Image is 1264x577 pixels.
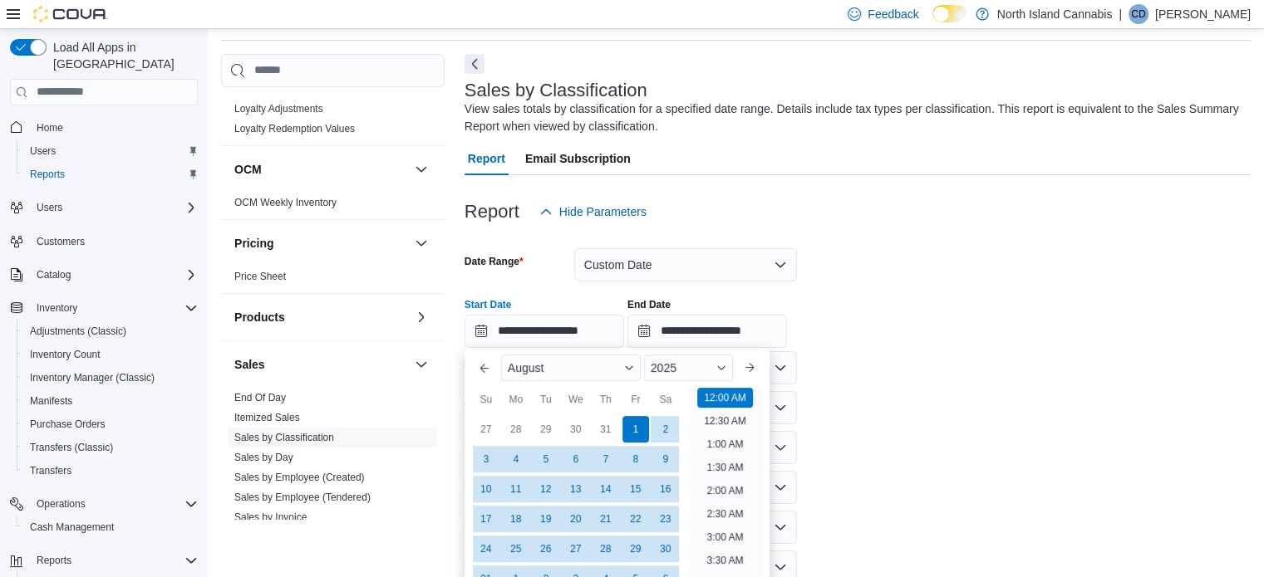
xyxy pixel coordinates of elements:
span: Cash Management [23,517,198,537]
span: August [508,361,544,374]
a: Sales by Employee (Tendered) [234,491,371,503]
div: day-6 [563,446,589,472]
div: Th [593,386,619,413]
span: Transfers (Classic) [23,438,198,457]
h3: Report [465,202,519,222]
span: Customers [37,235,85,248]
span: Operations [37,497,86,511]
a: Users [23,141,62,161]
div: Su [473,386,499,413]
button: Open list of options [774,361,787,374]
li: 3:00 AM [700,527,750,547]
button: Previous Month [471,355,498,381]
li: 2:00 AM [700,481,750,501]
button: OCM [411,159,431,179]
input: Dark Mode [932,5,967,22]
span: Users [30,144,56,158]
p: North Island Cannabis [997,4,1113,24]
span: Load All Apps in [GEOGRAPHIC_DATA] [47,39,198,72]
button: Products [411,307,431,327]
a: Purchase Orders [23,414,112,434]
button: Inventory Manager (Classic) [17,366,204,389]
span: Inventory Manager (Classic) [23,368,198,388]
div: day-27 [473,416,499,443]
span: Inventory [37,301,77,315]
span: Cash Management [30,521,114,534]
button: Inventory Count [17,343,204,366]
div: day-10 [473,476,499,502]
div: day-7 [593,446,619,472]
button: Operations [3,492,204,516]
button: Open list of options [774,441,787,454]
span: Feedback [868,6,918,22]
span: Users [23,141,198,161]
span: Reports [30,550,198,570]
div: day-30 [652,535,679,562]
button: Sales [411,355,431,374]
a: Transfers [23,461,78,481]
button: Next [465,54,484,74]
div: day-26 [533,535,559,562]
span: Price Sheet [234,270,286,283]
label: Date Range [465,255,524,268]
span: CD [1131,4,1145,24]
div: Mo [503,386,529,413]
div: day-28 [503,416,529,443]
a: OCM Weekly Inventory [234,197,337,208]
li: 1:00 AM [700,434,750,454]
span: Catalog [30,265,198,285]
div: day-22 [622,506,649,532]
button: Inventory [3,296,204,320]
li: 3:30 AM [700,550,750,570]
div: day-21 [593,506,619,532]
a: Itemized Sales [234,412,300,423]
button: Customers [3,229,204,253]
label: End Date [627,298,671,311]
button: Users [17,139,204,163]
div: day-25 [503,535,529,562]
div: day-28 [593,535,619,562]
span: Reports [30,168,65,181]
div: day-31 [593,416,619,443]
span: OCM Weekly Inventory [234,196,337,209]
button: Sales [234,356,408,373]
span: Users [30,198,198,218]
div: day-1 [622,416,649,443]
div: day-2 [652,416,679,443]
h3: Products [234,309,285,325]
label: Start Date [465,298,512,311]
span: End Of Day [234,391,286,404]
button: Cash Management [17,516,204,539]
div: day-15 [622,476,649,502]
p: [PERSON_NAME] [1155,4,1251,24]
button: Purchase Orders [17,413,204,436]
span: Transfers [23,461,198,481]
li: 12:30 AM [697,411,753,431]
span: Users [37,201,62,214]
span: Transfers [30,464,71,477]
a: Loyalty Redemption Values [234,123,355,134]
h3: Sales [234,356,265,373]
div: Button. Open the month selector. August is currently selected. [501,355,641,381]
button: Transfers [17,459,204,482]
button: OCM [234,161,408,178]
span: Reports [23,164,198,184]
div: Pricing [221,266,445,293]
input: Press the down key to open a popover containing a calendar. [627,315,787,348]
button: Reports [30,550,78,570]
button: Reports [17,163,204,186]
span: Sales by Classification [234,431,334,444]
div: day-8 [622,446,649,472]
span: Itemized Sales [234,411,300,424]
button: Transfers (Classic) [17,436,204,459]
li: 2:30 AM [700,504,750,524]
button: Manifests [17,389,204,413]
button: Users [3,196,204,219]
a: Loyalty Adjustments [234,103,323,115]
button: Reports [3,549,204,572]
span: 2025 [651,361,676,374]
div: Loyalty [221,99,445,145]
div: Fr [622,386,649,413]
div: day-3 [473,446,499,472]
span: Inventory Count [23,345,198,364]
